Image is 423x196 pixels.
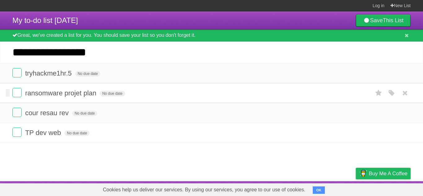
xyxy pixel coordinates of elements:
[356,14,411,27] a: SaveThis List
[12,108,22,117] label: Done
[25,89,98,97] span: ransomware projet plan
[100,91,125,96] span: No due date
[356,168,411,179] a: Buy me a coffee
[373,88,385,98] label: Star task
[294,183,319,194] a: Developers
[25,109,70,117] span: cour resau rev
[25,69,73,77] span: tryhackme1hr.5
[273,183,286,194] a: About
[369,168,408,179] span: Buy me a coffee
[372,183,411,194] a: Suggest a feature
[359,168,367,179] img: Buy me a coffee
[12,68,22,77] label: Done
[72,111,97,116] span: No due date
[12,128,22,137] label: Done
[75,71,100,76] span: No due date
[64,130,89,136] span: No due date
[327,183,340,194] a: Terms
[97,184,312,196] span: Cookies help us deliver our services. By using our services, you agree to our use of cookies.
[12,16,78,24] span: My to-do list [DATE]
[313,186,325,194] button: OK
[12,88,22,97] label: Done
[348,183,364,194] a: Privacy
[383,17,403,24] b: This List
[25,129,63,137] span: TP dev web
